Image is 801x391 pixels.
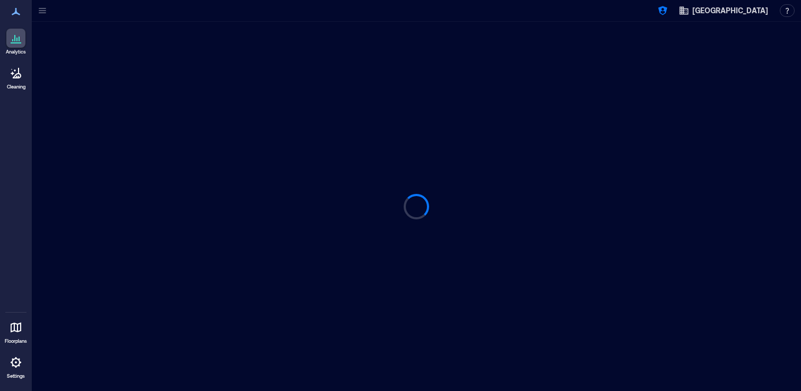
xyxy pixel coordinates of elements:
a: Settings [3,350,29,383]
button: [GEOGRAPHIC_DATA] [675,2,771,19]
a: Floorplans [2,315,30,348]
a: Cleaning [3,60,29,93]
p: Settings [7,373,25,379]
span: [GEOGRAPHIC_DATA] [692,5,768,16]
a: Analytics [3,25,29,58]
p: Analytics [6,49,26,55]
p: Cleaning [7,84,25,90]
p: Floorplans [5,338,27,344]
